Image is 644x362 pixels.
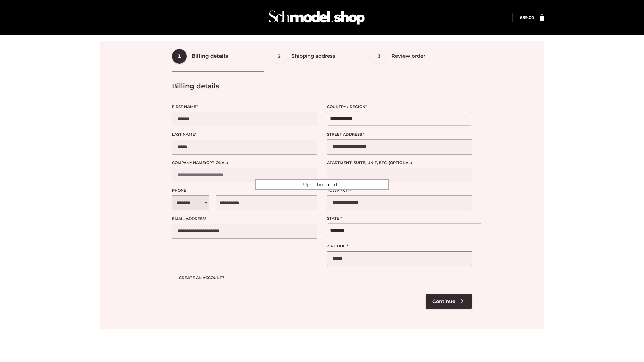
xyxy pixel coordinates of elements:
bdi: 89.00 [520,15,534,20]
img: Schmodel Admin 964 [266,4,367,31]
span: £ [520,15,522,20]
a: £89.00 [520,15,534,20]
div: Updating cart... [255,179,389,190]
